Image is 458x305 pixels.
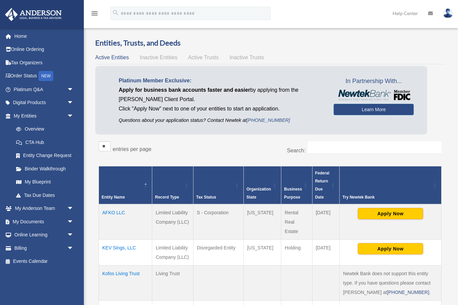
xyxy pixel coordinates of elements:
[284,187,302,200] span: Business Purpose
[193,166,243,204] th: Tax Status: Activate to sort
[91,12,99,17] a: menu
[281,204,312,240] td: Rental Real Estate
[67,96,80,110] span: arrow_drop_down
[358,208,423,219] button: Apply Now
[112,9,119,16] i: search
[358,243,423,254] button: Apply Now
[443,8,453,18] img: User Pic
[5,255,84,268] a: Events Calendar
[91,9,99,17] i: menu
[9,136,80,149] a: CTA Hub
[155,195,179,200] span: Record Type
[334,104,414,115] a: Learn More
[99,166,152,204] th: Entity Name: Activate to invert sorting
[281,239,312,265] td: Holding
[193,204,243,240] td: S - Corporation
[340,166,442,204] th: Try Newtek Bank : Activate to sort
[9,149,80,162] a: Entity Change Request
[281,166,312,204] th: Business Purpose: Activate to sort
[188,55,219,60] span: Active Trusts
[196,195,216,200] span: Tax Status
[3,8,64,21] img: Anderson Advisors Platinum Portal
[99,239,152,265] td: KEV Sings, LLC
[287,148,305,153] label: Search:
[337,90,410,100] img: NewtekBankLogoSM.png
[95,38,445,48] h3: Entities, Trusts, and Deeds
[67,109,80,123] span: arrow_drop_down
[5,109,80,123] a: My Entitiesarrow_drop_down
[387,290,429,295] a: [PHONE_NUMBER]
[9,175,80,189] a: My Blueprint
[99,204,152,240] td: AFKO LLC
[119,87,250,93] span: Apply for business bank accounts faster and easier
[5,43,84,56] a: Online Ordering
[5,29,84,43] a: Home
[312,204,340,240] td: [DATE]
[193,239,243,265] td: Disregarded Entity
[140,55,177,60] span: Inactive Entities
[67,241,80,255] span: arrow_drop_down
[5,96,84,109] a: Digital Productsarrow_drop_down
[312,166,340,204] th: Federal Return Due Date: Activate to sort
[243,204,281,240] td: [US_STATE]
[334,76,414,87] span: In Partnership With...
[152,239,193,265] td: Limited Liability Company (LLC)
[119,116,324,125] p: Questions about your application status? Contact Newtek at
[340,265,442,300] td: Newtek Bank does not support this entity type. If you have questions please contact [PERSON_NAME]...
[5,241,84,255] a: Billingarrow_drop_down
[9,162,80,175] a: Binder Walkthrough
[243,239,281,265] td: [US_STATE]
[102,195,125,200] span: Entity Name
[67,228,80,242] span: arrow_drop_down
[312,239,340,265] td: [DATE]
[315,171,330,200] span: Federal Return Due Date
[119,85,324,104] p: by applying from the [PERSON_NAME] Client Portal.
[5,56,84,69] a: Tax Organizers
[5,83,84,96] a: Platinum Q&Aarrow_drop_down
[119,104,324,113] p: Click "Apply Now" next to one of your entities to start an application.
[342,193,431,201] div: Try Newtek Bank
[119,76,324,85] p: Platinum Member Exclusive:
[243,166,281,204] th: Organization State: Activate to sort
[152,166,193,204] th: Record Type: Activate to sort
[247,118,290,123] a: [PHONE_NUMBER]
[67,83,80,96] span: arrow_drop_down
[9,188,80,202] a: Tax Due Dates
[5,215,84,228] a: My Documentsarrow_drop_down
[5,69,84,83] a: Order StatusNEW
[5,202,84,215] a: My Anderson Teamarrow_drop_down
[246,187,271,200] span: Organization State
[230,55,264,60] span: Inactive Trusts
[95,55,129,60] span: Active Entities
[9,123,77,136] a: Overview
[113,146,152,152] label: entries per page
[39,71,53,81] div: NEW
[152,204,193,240] td: Limited Liability Company (LLC)
[5,228,84,242] a: Online Learningarrow_drop_down
[67,202,80,216] span: arrow_drop_down
[99,265,152,300] td: Kofos Living Trust
[67,215,80,229] span: arrow_drop_down
[152,265,193,300] td: Living Trust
